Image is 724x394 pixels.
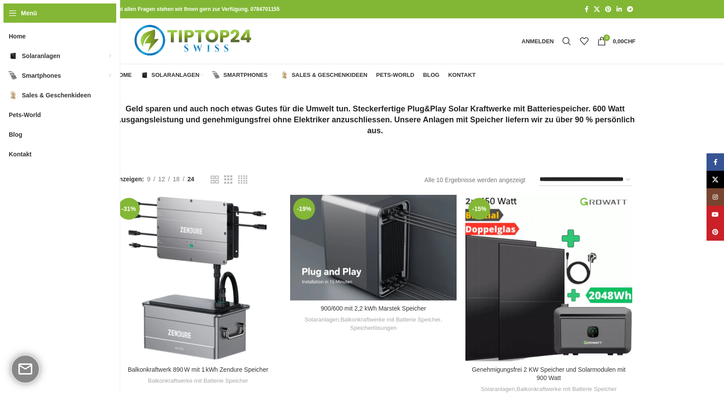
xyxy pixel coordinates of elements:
[516,385,617,394] a: Balkonkraftwerke mit Batterie Speicher
[22,68,61,83] span: Smartphones
[707,188,724,206] a: Instagram Social Link
[470,385,627,394] div: ,
[115,6,280,12] strong: Bei allen Fragen stehen wir Ihnen gern zur Verfügung. 0784701155
[424,175,525,185] p: Alle 10 Ergebnisse werden angezeigt
[281,71,288,79] img: Sales & Geschenkideen
[423,66,440,84] a: Blog
[224,174,232,185] a: Rasteransicht 3
[115,104,635,135] strong: Geld sparen und auch noch etwas Gutes für die Umwelt tun. Steckerfertige Plug&Play Solar Kraftwer...
[294,316,452,332] div: , ,
[293,198,315,220] span: -19%
[321,305,426,312] a: 900/600 mit 2,2 kWh Marstek Speicher
[281,66,367,84] a: Sales & Geschenkideen
[376,66,414,84] a: Pets-World
[155,174,168,184] a: 12
[144,174,153,184] a: 9
[170,174,183,184] a: 18
[468,198,490,220] span: -15%
[173,176,180,183] span: 18
[613,38,635,45] bdi: 0,00
[350,324,396,332] a: Speicherlösungen
[147,176,150,183] span: 9
[591,3,603,15] a: X Social Link
[624,38,636,45] span: CHF
[376,72,414,79] span: Pets-World
[115,195,281,361] a: Balkonkraftwerk 890 W mit 1 kWh Zendure Speicher
[707,153,724,171] a: Facebook Social Link
[707,171,724,188] a: X Social Link
[9,28,26,44] span: Home
[22,48,60,64] span: Solaranlagen
[603,3,614,15] a: Pinterest Social Link
[9,127,22,142] span: Blog
[707,206,724,223] a: YouTube Social Link
[305,316,339,324] a: Solaranlagen
[9,91,17,100] img: Sales & Geschenkideen
[21,8,37,18] span: Menü
[187,176,194,183] span: 24
[614,3,624,15] a: LinkedIn Social Link
[9,107,41,123] span: Pets-World
[158,176,165,183] span: 12
[115,174,144,184] span: Anzeigen
[212,71,220,79] img: Smartphones
[575,32,593,50] div: Meine Wunschliste
[9,52,17,60] img: Solaranlagen
[9,71,17,80] img: Smartphones
[9,146,31,162] span: Kontakt
[223,72,267,79] span: Smartphones
[212,66,272,84] a: Smartphones
[448,72,476,79] span: Kontakt
[115,18,274,64] img: Tiptop24 Nachhaltige & Faire Produkte
[128,366,268,373] a: Balkonkraftwerk 890 W mit 1 kWh Zendure Speicher
[582,3,591,15] a: Facebook Social Link
[118,198,140,220] span: -31%
[707,223,724,241] a: Pinterest Social Link
[291,72,367,79] span: Sales & Geschenkideen
[481,385,515,394] a: Solaranlagen
[465,195,632,361] a: Genehmigungsfrei 2 KW Speicher und Solarmodulen mit 900 Watt
[115,72,132,79] span: Home
[448,66,476,84] a: Kontakt
[423,72,440,79] span: Blog
[148,377,248,385] a: Balkonkraftwerke mit Batterie Speicher
[290,195,457,301] a: 900/600 mit 2,2 kWh Marstek Speicher
[522,38,554,44] span: Anmelden
[211,174,219,185] a: Rasteransicht 2
[115,37,274,44] a: Logo der Website
[558,32,575,50] a: Suche
[539,173,632,186] select: Shop-Reihenfolge
[624,3,636,15] a: Telegram Social Link
[141,66,204,84] a: Solaranlagen
[184,174,197,184] a: 24
[517,32,558,50] a: Anmelden
[141,71,149,79] img: Solaranlagen
[603,35,610,41] span: 0
[472,366,626,382] a: Genehmigungsfrei 2 KW Speicher und Solarmodulen mit 900 Watt
[340,316,440,324] a: Balkonkraftwerke mit Batterie Speicher
[152,72,200,79] span: Solaranlagen
[111,66,480,84] div: Hauptnavigation
[22,87,91,103] span: Sales & Geschenkideen
[115,66,132,84] a: Home
[593,32,640,50] a: 0 0,00CHF
[238,174,247,185] a: Rasteransicht 4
